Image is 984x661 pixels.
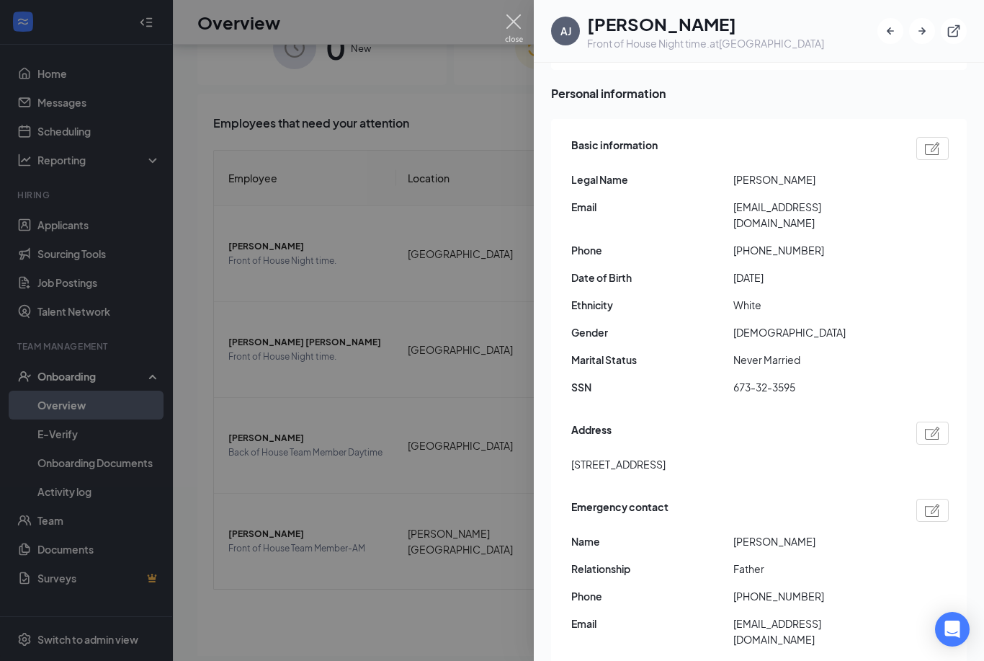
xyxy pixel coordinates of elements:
[571,616,733,631] span: Email
[733,242,895,258] span: [PHONE_NUMBER]
[571,172,733,187] span: Legal Name
[733,297,895,313] span: White
[571,242,733,258] span: Phone
[551,84,967,102] span: Personal information
[571,422,612,445] span: Address
[571,270,733,285] span: Date of Birth
[733,533,895,549] span: [PERSON_NAME]
[733,561,895,577] span: Father
[571,499,668,522] span: Emergency contact
[733,324,895,340] span: [DEMOGRAPHIC_DATA]
[733,616,895,647] span: [EMAIL_ADDRESS][DOMAIN_NAME]
[947,24,961,38] svg: ExternalLink
[733,352,895,368] span: Never Married
[877,18,903,44] button: ArrowLeftNew
[883,24,898,38] svg: ArrowLeftNew
[571,352,733,368] span: Marital Status
[571,379,733,395] span: SSN
[587,36,824,50] div: Front of House Night time. at [GEOGRAPHIC_DATA]
[915,24,929,38] svg: ArrowRight
[587,12,824,36] h1: [PERSON_NAME]
[560,24,571,38] div: AJ
[571,199,733,215] span: Email
[909,18,935,44] button: ArrowRight
[571,456,666,472] span: [STREET_ADDRESS]
[941,18,967,44] button: ExternalLink
[571,297,733,313] span: Ethnicity
[571,588,733,604] span: Phone
[733,588,895,604] span: [PHONE_NUMBER]
[571,533,733,549] span: Name
[733,270,895,285] span: [DATE]
[571,137,658,160] span: Basic information
[571,324,733,340] span: Gender
[571,561,733,577] span: Relationship
[935,612,970,647] div: Open Intercom Messenger
[733,199,895,231] span: [EMAIL_ADDRESS][DOMAIN_NAME]
[733,379,895,395] span: 673-32-3595
[733,172,895,187] span: [PERSON_NAME]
